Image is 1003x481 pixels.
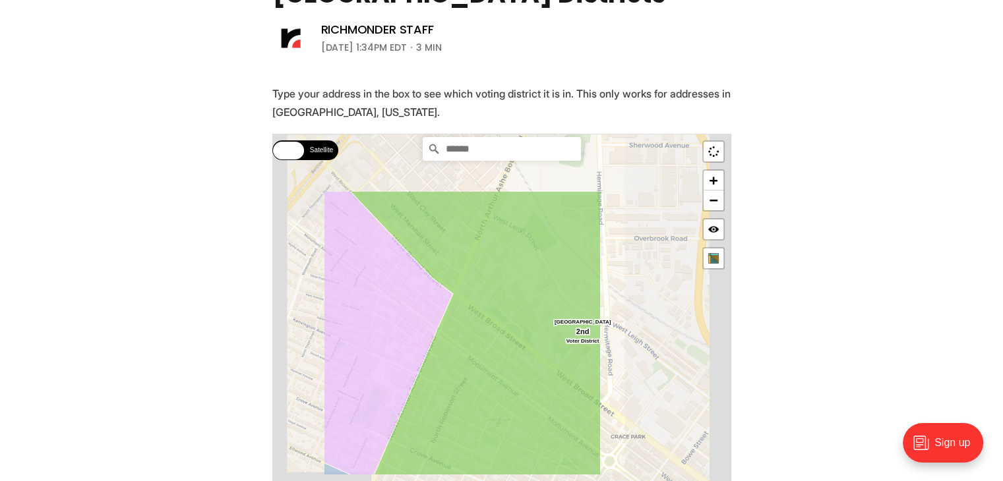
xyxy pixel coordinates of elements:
[272,20,309,57] img: Richmonder Staff
[704,190,723,210] a: Zoom out
[321,22,434,38] a: Richmonder Staff
[704,142,723,161] a: Show me where I am
[416,40,442,55] span: 3 min
[305,140,338,160] label: Satellite
[892,416,1003,481] iframe: portal-trigger
[272,84,731,121] p: Type your address in the box to see which voting district it is in. This only works for addresses...
[321,40,407,55] time: [DATE] 1:34PM EDT
[704,171,723,190] a: Zoom in
[423,137,581,161] input: Search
